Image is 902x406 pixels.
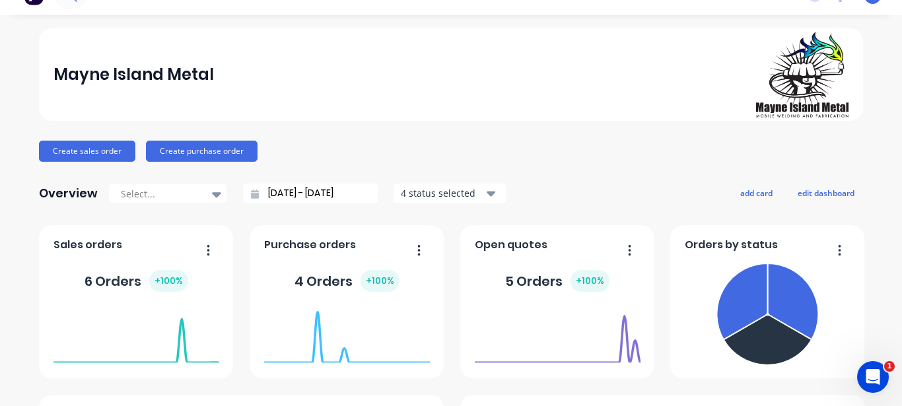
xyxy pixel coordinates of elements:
[295,270,399,292] div: 4 Orders
[39,141,135,162] button: Create sales order
[884,361,895,372] span: 1
[394,184,506,203] button: 4 status selected
[149,270,188,292] div: + 100 %
[685,237,778,253] span: Orders by status
[789,184,863,201] button: edit dashboard
[39,180,98,207] div: Overview
[53,61,214,88] div: Mayne Island Metal
[505,270,609,292] div: 5 Orders
[146,141,258,162] button: Create purchase order
[732,184,781,201] button: add card
[475,237,547,253] span: Open quotes
[53,237,122,253] span: Sales orders
[85,270,188,292] div: 6 Orders
[571,270,609,292] div: + 100 %
[401,186,484,200] div: 4 status selected
[264,237,356,253] span: Purchase orders
[361,270,399,292] div: + 100 %
[857,361,889,393] iframe: Intercom live chat
[756,32,849,117] img: Mayne Island Metal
